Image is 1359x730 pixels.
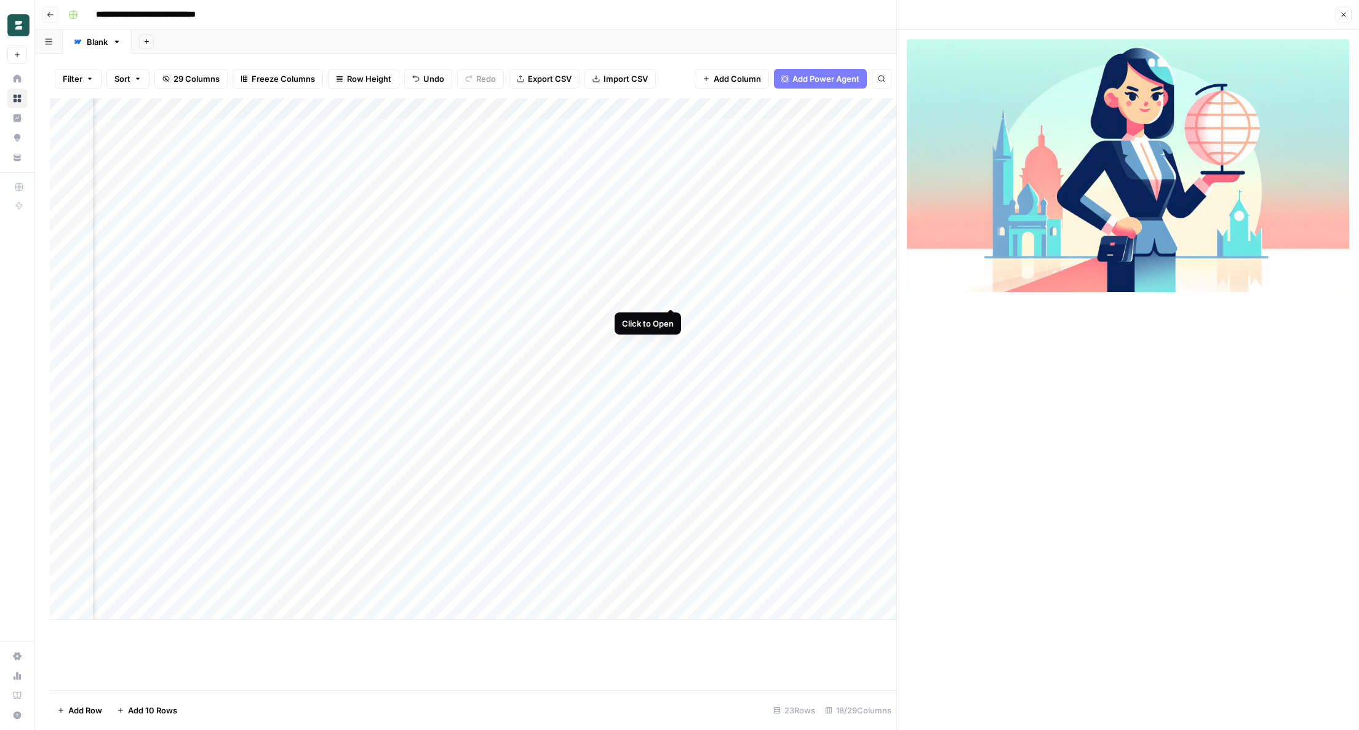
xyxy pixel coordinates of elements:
[87,36,108,48] div: Blank
[328,69,399,89] button: Row Height
[154,69,228,89] button: 29 Columns
[7,108,27,128] a: Insights
[63,30,132,54] a: Blank
[714,73,761,85] span: Add Column
[63,73,82,85] span: Filter
[252,73,315,85] span: Freeze Columns
[768,700,820,720] div: 23 Rows
[7,666,27,686] a: Usage
[7,128,27,148] a: Opportunities
[457,69,504,89] button: Redo
[7,148,27,167] a: Your Data
[604,73,648,85] span: Import CSV
[7,10,27,41] button: Workspace: Borderless
[7,89,27,108] a: Browse
[695,69,769,89] button: Add Column
[774,69,867,89] button: Add Power Agent
[476,73,496,85] span: Redo
[820,700,896,720] div: 18/29 Columns
[106,69,149,89] button: Sort
[7,14,30,36] img: Borderless Logo
[68,704,102,716] span: Add Row
[128,704,177,716] span: Add 10 Rows
[528,73,572,85] span: Export CSV
[55,69,102,89] button: Filter
[114,73,130,85] span: Sort
[347,73,391,85] span: Row Height
[233,69,323,89] button: Freeze Columns
[509,69,580,89] button: Export CSV
[7,69,27,89] a: Home
[404,69,452,89] button: Undo
[907,39,1349,292] img: Row/Cell
[7,705,27,725] button: Help + Support
[584,69,656,89] button: Import CSV
[7,686,27,705] a: Learning Hub
[423,73,444,85] span: Undo
[622,317,674,330] div: Click to Open
[792,73,859,85] span: Add Power Agent
[173,73,220,85] span: 29 Columns
[110,700,185,720] button: Add 10 Rows
[7,646,27,666] a: Settings
[50,700,110,720] button: Add Row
